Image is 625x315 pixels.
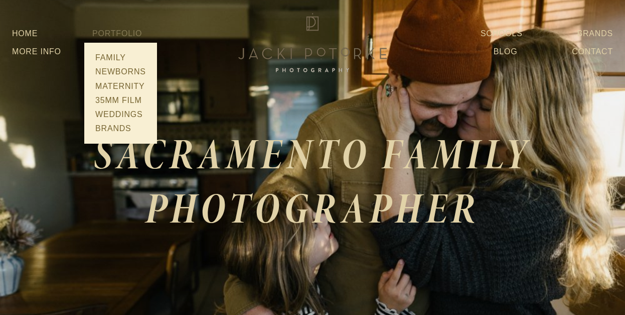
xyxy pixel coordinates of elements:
a: Blog [494,43,518,61]
a: Newborns [92,65,149,79]
em: SACRAMENTO FAMILY PHOTOGRAPHER [94,125,542,237]
a: 35mm Film [92,93,149,108]
a: Family [92,51,149,65]
a: Weddings [92,108,149,122]
img: Jacki Potorke Sacramento Family Photographer [232,11,393,75]
a: Schools [481,25,523,43]
a: Brands [577,25,613,43]
a: Brands [92,122,149,136]
a: Home [12,25,38,43]
a: Portfolio [92,29,142,38]
a: Contact [572,43,613,61]
a: Maternity [92,79,149,93]
a: More Info [12,43,61,61]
